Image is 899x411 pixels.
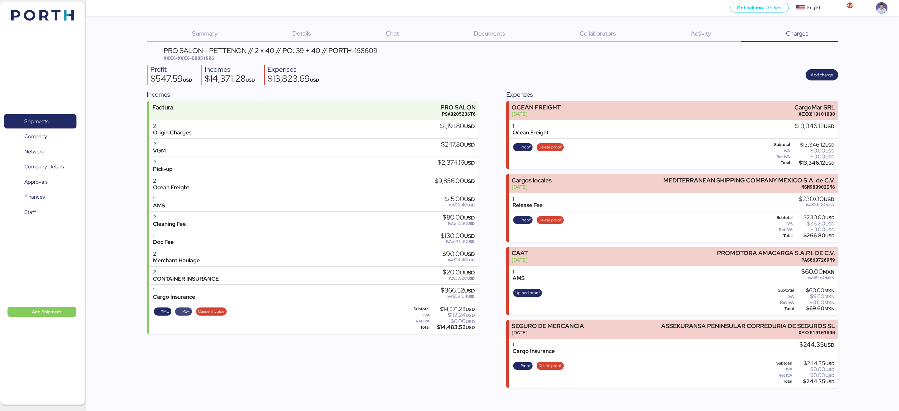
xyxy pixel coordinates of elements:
button: Proof [513,143,533,151]
span: USD [464,123,475,130]
button: Delete proof [537,362,564,370]
div: [DATE] [512,329,584,336]
span: USD [825,379,834,384]
span: USD [825,148,834,154]
span: Upload proof [515,289,540,296]
div: 2 [153,123,191,129]
span: Charges [786,29,808,37]
span: USD [825,233,834,239]
div: $58.64 [441,294,475,299]
button: Proof [513,216,533,224]
div: CAAT [512,250,528,256]
span: USD [464,269,475,276]
button: PDF [175,307,192,316]
button: XML [154,307,171,316]
a: Network [4,144,76,159]
span: Proof [520,144,531,151]
div: Profit [150,65,192,74]
span: USD [183,77,192,83]
span: Collaborators [580,29,616,37]
div: 2 [153,141,166,148]
div: Total [767,379,793,384]
div: $13,346.12 [791,161,834,165]
div: $80.00 [443,214,475,221]
span: IVA [447,294,452,299]
div: ASSEKURANSA PENINSULAR CORREDURIA DE SEGUROS SL [661,323,835,329]
div: $0.00 [793,367,834,372]
div: $14.40 [442,258,475,262]
div: $0.00 [795,300,834,305]
span: Staff [24,208,36,217]
a: Finances [4,190,76,204]
span: Delete proof [538,217,562,224]
span: MXN [823,268,834,275]
span: USD [466,325,475,330]
span: USD [825,367,834,372]
div: Ocean Freight [153,184,189,191]
div: CONTAINER INSURANCE [153,276,219,282]
a: Approvals [4,175,76,189]
div: Cargo Insurance [153,294,195,300]
div: $266.80 [794,233,834,238]
span: USD [464,141,475,148]
div: XEXX010101000 [794,111,835,117]
button: Add charge [806,69,838,80]
span: MXN [824,300,834,306]
div: $0.00 [794,227,834,232]
div: Release Fee [513,202,543,209]
span: USD [464,251,475,258]
span: USD [467,258,475,263]
div: $547.59 [150,74,192,85]
div: XEXX010101000 [661,329,835,336]
div: $20.80 [441,239,475,244]
span: Proof [520,217,531,224]
div: $1,191.80 [440,123,475,130]
span: Summary [192,29,218,37]
div: 2 [153,178,189,184]
div: $60.00 [801,268,834,275]
div: Ret IVA [767,228,793,232]
div: Origin Charges [153,129,191,136]
span: USD [310,77,319,83]
span: USD [464,287,475,294]
span: Approvals [24,177,47,186]
span: USD [824,123,834,130]
span: IVA [806,202,812,207]
div: $112.24 [431,313,475,317]
span: XML [161,308,169,315]
div: $9.60 [801,275,834,280]
div: Subtotal [767,361,793,365]
div: $90.00 [442,251,475,258]
button: Delete proof [537,216,564,224]
div: Doc Fee [153,239,174,245]
button: Upload proof [513,289,542,297]
div: Expenses [506,90,838,99]
a: Shipments [4,114,76,128]
span: USD [825,361,834,366]
div: $0.00 [431,319,475,324]
div: $13,346.12 [791,143,834,147]
div: Total [407,325,430,330]
div: [DATE] [512,257,528,263]
div: Incomes [205,65,255,74]
div: IVA [767,294,794,299]
div: IVA [407,313,430,317]
span: Cancel invoice [198,308,224,315]
span: MXN [826,275,834,280]
div: VGM [153,147,166,154]
div: AMS [153,202,165,209]
div: $9.60 [795,294,834,299]
div: IVA [767,149,790,153]
div: $2.40 [445,203,475,207]
div: 1 [153,287,195,294]
div: MEDITERRANEAN SHIPPING COMPANY MEXICO S.A. de C.V. [663,177,835,184]
div: $69.60 [795,306,834,311]
div: Total [767,307,794,311]
div: IVA [767,221,793,226]
div: MSM980902IM6 [663,184,835,190]
div: CargoMar SRL [794,104,835,111]
span: Chat [386,29,399,37]
div: Cargo Insurance [513,348,555,355]
div: Ocean Freight [513,129,549,136]
span: USD [464,214,475,221]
